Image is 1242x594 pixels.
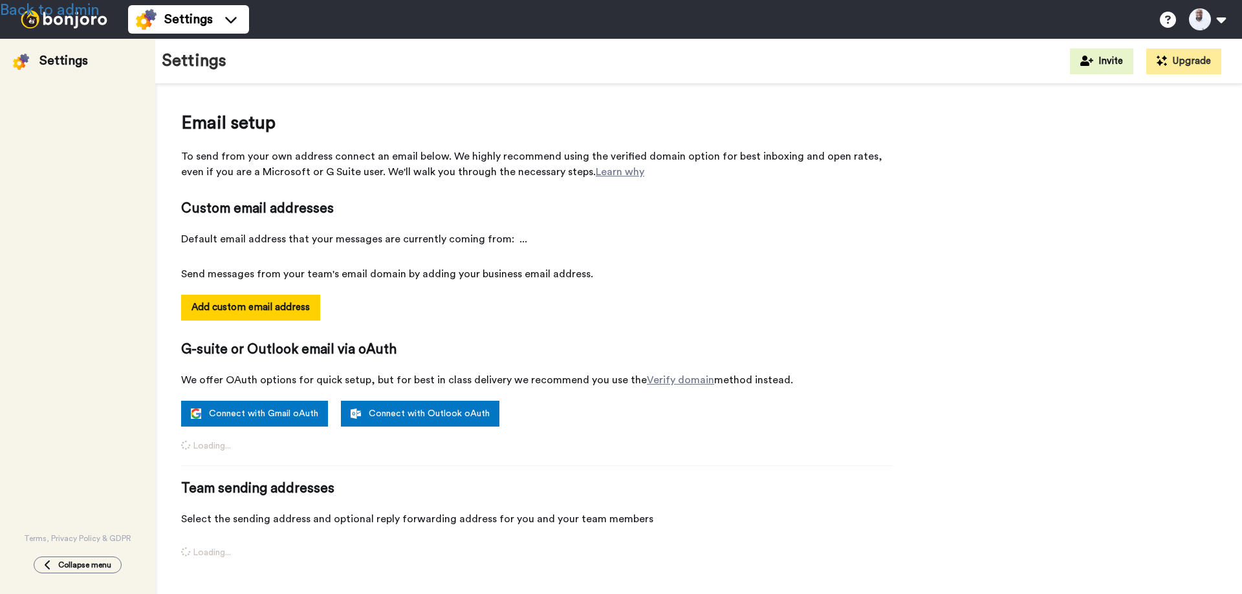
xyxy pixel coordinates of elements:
span: Custom email addresses [181,199,893,218]
span: Team sending addresses [181,479,893,498]
img: google.svg [191,408,201,419]
span: Email setup [181,110,893,136]
a: Learn why [596,167,644,177]
img: outlook-white.svg [351,408,361,419]
span: Loading... [181,546,893,559]
a: Verify domain [647,375,714,385]
span: G-suite or Outlook email via oAuth [181,340,893,359]
a: Connect with Outlook oAuth [341,401,499,427]
span: We offer OAuth options for quick setup, but for best in class delivery we recommend you use the m... [181,372,893,388]
h1: Settings [162,52,226,70]
span: Select the sending address and optional reply forwarding address for you and your team members [181,511,893,527]
span: Default email address that your messages are currently coming from: [181,231,893,247]
span: ... [519,231,527,247]
div: Settings [39,52,88,70]
span: To send from your own address connect an email below. We highly recommend using the verified doma... [181,149,893,180]
span: Settings [164,10,213,28]
button: Invite [1070,48,1133,74]
a: Connect with Gmail oAuth [181,401,328,427]
span: Collapse menu [58,560,111,570]
button: Add custom email address [181,295,320,321]
span: Loading... [181,440,893,452]
img: settings-colored.svg [13,54,29,70]
span: Send messages from your team's email domain by adding your business email address. [181,266,893,282]
button: Upgrade [1146,48,1221,74]
button: Collapse menu [34,557,122,573]
img: settings-colored.svg [136,9,157,30]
